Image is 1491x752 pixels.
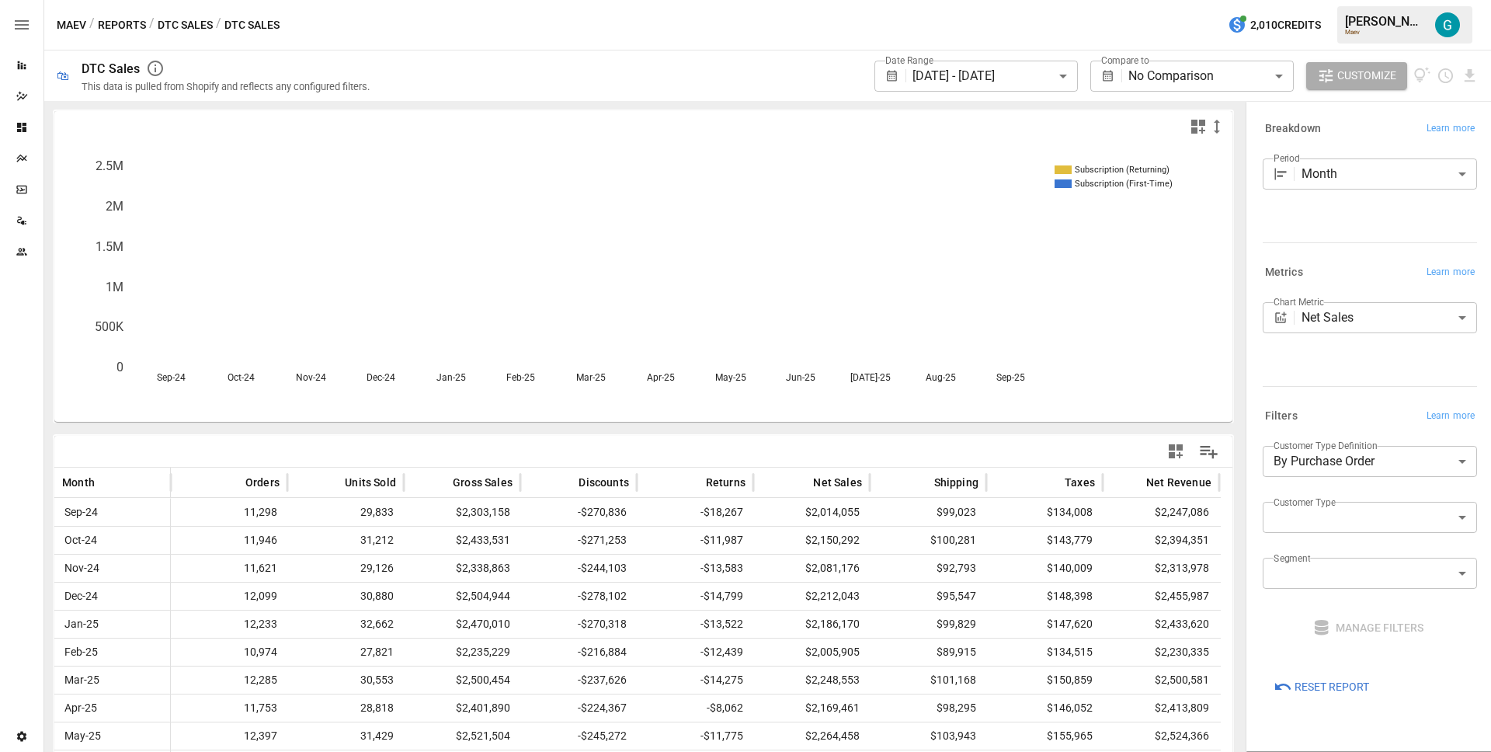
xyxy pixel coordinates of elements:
span: $2,235,229 [412,639,513,666]
label: Date Range [885,54,933,67]
div: [DATE] - [DATE] [912,61,1077,92]
span: -$11,987 [645,527,745,554]
span: $2,433,620 [1110,611,1211,638]
span: 2,010 Credits [1250,16,1321,35]
span: -$11,775 [645,722,745,750]
span: $101,168 [878,667,978,694]
span: -$8,062 [645,695,745,722]
span: Mar-25 [62,667,162,694]
span: Sep-24 [62,499,162,526]
text: 2M [106,199,123,214]
button: Schedule report [1437,67,1455,85]
span: $103,943 [878,722,978,750]
span: $2,248,553 [761,667,862,694]
span: $2,230,335 [1110,639,1211,666]
button: Maev [57,16,86,35]
div: [PERSON_NAME] [1345,14,1426,29]
text: 0 [116,360,123,374]
button: Manage Columns [1191,434,1226,469]
button: DTC Sales [158,16,213,35]
span: -$224,367 [528,695,629,722]
span: $2,014,055 [761,499,862,526]
label: Segment [1274,552,1310,565]
span: $146,052 [994,695,1095,722]
span: $98,295 [878,695,978,722]
img: Gavin Acres [1435,12,1460,37]
button: Sort [96,472,118,493]
span: $99,829 [878,611,978,638]
span: Learn more [1427,409,1475,424]
span: $150,859 [994,667,1095,694]
span: 11,621 [179,555,280,582]
span: $2,401,890 [412,695,513,722]
text: Mar-25 [576,372,606,383]
span: $2,005,905 [761,639,862,666]
svg: A chart. [54,142,1221,422]
span: Discounts [579,475,629,490]
span: $2,247,086 [1110,499,1211,526]
text: Apr-25 [647,372,675,383]
span: 28,818 [295,695,396,722]
span: $2,169,461 [761,695,862,722]
span: -$237,626 [528,667,629,694]
span: 27,821 [295,639,396,666]
text: Sep-25 [996,372,1025,383]
div: / [149,16,155,35]
button: Sort [1041,472,1063,493]
button: Reset Report [1263,673,1380,701]
text: May-25 [715,372,746,383]
span: Returns [706,475,745,490]
span: -$12,439 [645,639,745,666]
span: $2,504,944 [412,583,513,610]
div: This data is pulled from Shopify and reflects any configured filters. [82,81,370,92]
div: By Purchase Order [1263,446,1477,477]
span: $100,281 [878,527,978,554]
span: 12,397 [179,722,280,750]
span: 30,553 [295,667,396,694]
text: 500K [95,319,124,334]
div: Net Sales [1302,302,1477,333]
span: $2,081,176 [761,555,862,582]
text: Subscription (First-Time) [1075,179,1173,189]
span: $89,915 [878,639,978,666]
button: Sort [222,472,244,493]
span: $2,521,504 [412,722,513,750]
span: $2,500,454 [412,667,513,694]
div: Month [1302,158,1477,190]
span: 11,753 [179,695,280,722]
span: Month [62,475,95,490]
span: -$216,884 [528,639,629,666]
button: 2,010Credits [1222,11,1327,40]
span: $140,009 [994,555,1095,582]
div: Maev [1345,29,1426,36]
text: 1M [106,280,123,294]
text: 2.5M [96,158,123,173]
span: May-25 [62,722,162,750]
span: Nov-24 [62,555,162,582]
span: 29,126 [295,555,396,582]
span: 12,099 [179,583,280,610]
span: -$18,267 [645,499,745,526]
span: Taxes [1065,475,1095,490]
span: Dec-24 [62,583,162,610]
div: DTC Sales [82,61,140,76]
text: Jan-25 [436,372,466,383]
span: -$13,522 [645,611,745,638]
span: $2,186,170 [761,611,862,638]
button: Sort [429,472,451,493]
span: $2,303,158 [412,499,513,526]
label: Compare to [1101,54,1149,67]
button: Download report [1461,67,1479,85]
text: 1.5M [96,239,123,254]
button: Sort [911,472,933,493]
span: 11,946 [179,527,280,554]
span: Feb-25 [62,639,162,666]
span: $2,470,010 [412,611,513,638]
span: $2,455,987 [1110,583,1211,610]
span: $2,264,458 [761,722,862,750]
label: Period [1274,151,1300,165]
label: Chart Metric [1274,295,1324,308]
h6: Metrics [1265,264,1303,281]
